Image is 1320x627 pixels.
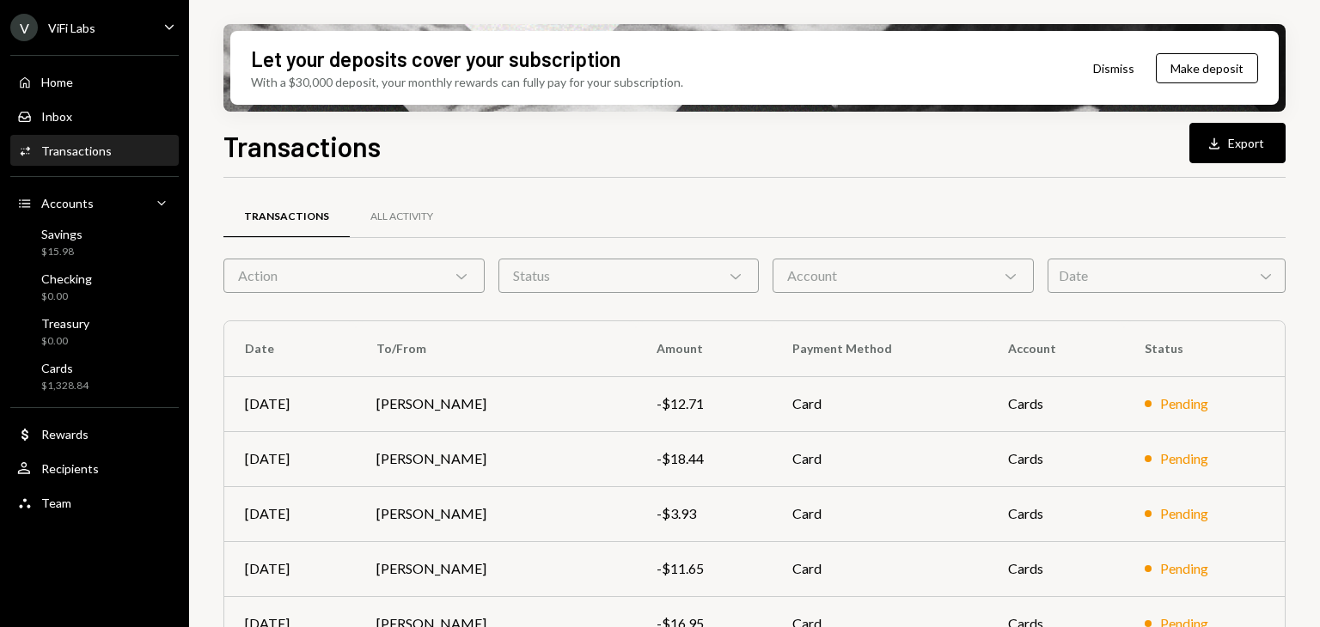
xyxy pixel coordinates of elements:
[356,541,636,596] td: [PERSON_NAME]
[657,558,751,579] div: -$11.65
[41,289,92,304] div: $0.00
[48,21,95,35] div: ViFi Labs
[10,311,179,352] a: Treasury$0.00
[987,541,1124,596] td: Cards
[356,321,636,376] th: To/From
[41,361,89,375] div: Cards
[251,73,683,91] div: With a $30,000 deposit, your monthly rewards can fully pay for your subscription.
[245,393,335,414] div: [DATE]
[41,427,89,441] div: Rewards
[41,196,94,210] div: Accounts
[10,14,38,41] div: V
[41,379,89,393] div: $1,328.84
[10,487,179,518] a: Team
[10,453,179,484] a: Recipients
[245,448,335,469] div: [DATE]
[10,266,179,307] a: Checking$0.00
[10,187,179,218] a: Accounts
[41,75,73,89] div: Home
[245,558,335,579] div: [DATE]
[41,461,99,476] div: Recipients
[636,321,772,376] th: Amount
[987,486,1124,541] td: Cards
[10,66,179,97] a: Home
[356,376,636,431] td: [PERSON_NAME]
[772,431,987,486] td: Card
[1160,448,1208,469] div: Pending
[987,376,1124,431] td: Cards
[41,334,89,349] div: $0.00
[1189,123,1286,163] button: Export
[41,316,89,331] div: Treasury
[657,393,751,414] div: -$12.71
[1160,393,1208,414] div: Pending
[244,210,329,224] div: Transactions
[245,503,335,524] div: [DATE]
[223,195,350,239] a: Transactions
[1160,558,1208,579] div: Pending
[10,100,179,131] a: Inbox
[498,259,760,293] div: Status
[41,245,82,259] div: $15.98
[1048,259,1286,293] div: Date
[41,109,72,124] div: Inbox
[1072,48,1156,88] button: Dismiss
[1156,53,1258,83] button: Make deposit
[10,356,179,397] a: Cards$1,328.84
[41,227,82,241] div: Savings
[1160,503,1208,524] div: Pending
[772,541,987,596] td: Card
[772,376,987,431] td: Card
[772,486,987,541] td: Card
[223,129,381,163] h1: Transactions
[356,486,636,541] td: [PERSON_NAME]
[657,448,751,469] div: -$18.44
[987,321,1124,376] th: Account
[224,321,356,376] th: Date
[773,259,1034,293] div: Account
[41,143,112,158] div: Transactions
[350,195,454,239] a: All Activity
[356,431,636,486] td: [PERSON_NAME]
[10,418,179,449] a: Rewards
[1124,321,1285,376] th: Status
[987,431,1124,486] td: Cards
[10,135,179,166] a: Transactions
[223,259,485,293] div: Action
[657,503,751,524] div: -$3.93
[10,222,179,263] a: Savings$15.98
[41,496,71,510] div: Team
[772,321,987,376] th: Payment Method
[370,210,433,224] div: All Activity
[251,45,620,73] div: Let your deposits cover your subscription
[41,271,92,286] div: Checking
